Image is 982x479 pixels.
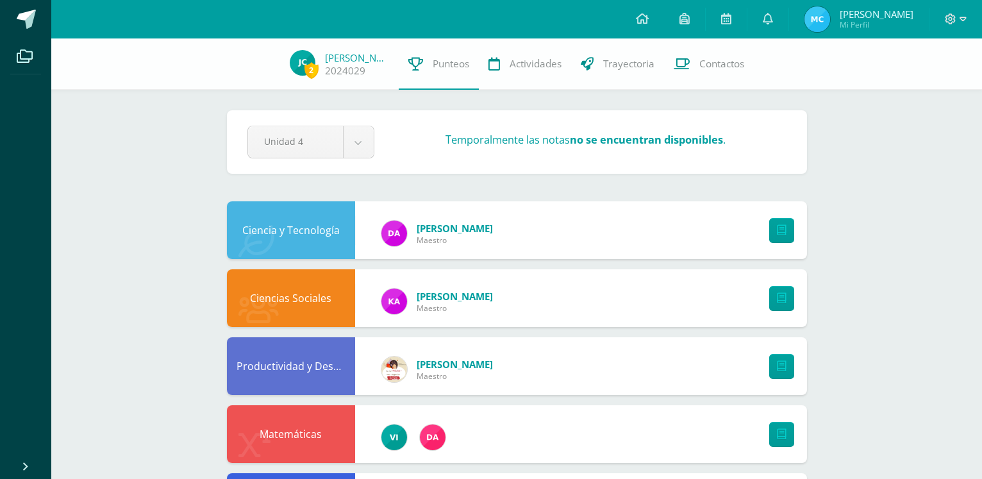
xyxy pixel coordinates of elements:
a: [PERSON_NAME] [325,51,389,64]
span: Trayectoria [603,57,654,71]
a: 2024029 [325,64,365,78]
span: 2 [304,62,319,78]
span: Actividades [510,57,562,71]
span: Contactos [699,57,744,71]
div: Productividad y Desarrollo [227,337,355,395]
img: 660c97483ab80368cdf9bb905889805c.png [381,424,407,450]
span: Maestro [417,371,493,382]
img: 7fc3c4835503b9285f8a1afc2c295d5e.png [420,424,445,450]
span: Maestro [417,303,493,314]
div: Ciencias Sociales [227,269,355,327]
img: 9ec2f35d84b77fba93b74c0ecd725fb6.png [381,221,407,246]
div: Ciencia y Tecnología [227,201,355,259]
a: [PERSON_NAME] [417,222,493,235]
img: bee4affa6473aeaf057711ec23146b4f.png [381,289,407,314]
span: Unidad 4 [264,126,327,156]
a: [PERSON_NAME] [417,290,493,303]
h3: Temporalmente las notas . [445,132,726,147]
img: fdc93049fa909ccc5584cc5c6b20ac07.png [804,6,830,32]
strong: no se encuentran disponibles [570,132,723,147]
span: Mi Perfil [840,19,913,30]
a: Contactos [664,38,754,90]
span: Punteos [433,57,469,71]
a: [PERSON_NAME] [417,358,493,371]
a: Trayectoria [571,38,664,90]
span: Maestro [417,235,493,246]
a: Actividades [479,38,571,90]
a: Punteos [399,38,479,90]
img: b72445c9a0edc7b97c5a79956e4ec4a5.png [381,357,407,382]
div: Matemáticas [227,405,355,463]
a: Unidad 4 [248,126,374,158]
img: c3bb5800c7d6ee2552531009e20e2ead.png [290,50,315,76]
span: [PERSON_NAME] [840,8,913,21]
